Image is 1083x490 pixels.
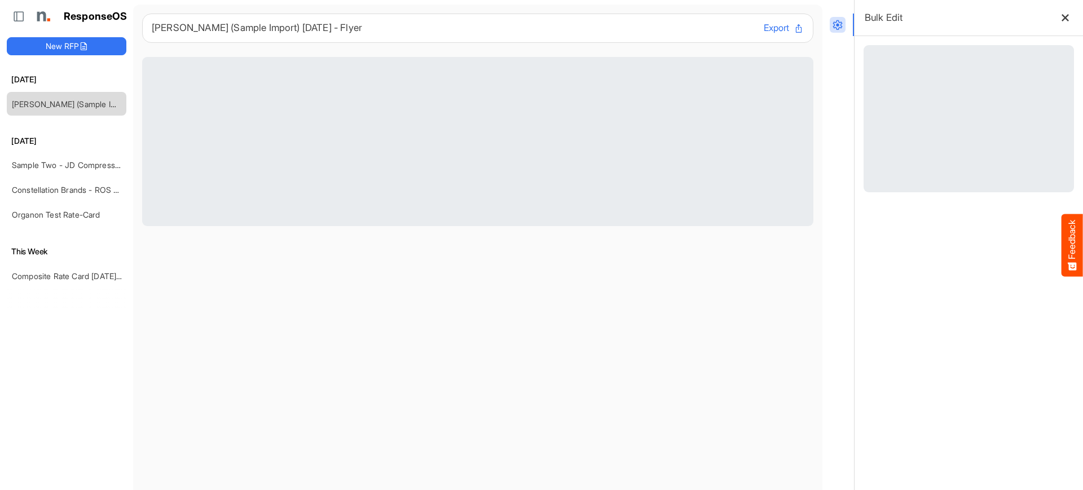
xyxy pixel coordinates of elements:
button: Feedback [1062,214,1083,276]
a: Constellation Brands - ROS prices [12,185,135,195]
a: [PERSON_NAME] (Sample Import) [DATE] - Flyer [12,99,187,109]
button: New RFP [7,37,126,55]
h6: [DATE] [7,135,126,147]
img: Northell [31,5,54,28]
div: Loading RFP [142,57,813,226]
h6: [DATE] [7,73,126,86]
h6: Bulk Edit [865,10,902,25]
h6: This Week [7,245,126,258]
a: Sample Two - JD Compressed 2 [12,160,131,170]
a: Organon Test Rate-Card [12,210,100,219]
button: Export [764,21,804,36]
a: Composite Rate Card [DATE]_smaller [12,271,146,281]
div: Loading... [864,45,1074,192]
h6: [PERSON_NAME] (Sample Import) [DATE] - Flyer [152,23,755,33]
h1: ResponseOS [64,11,127,23]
